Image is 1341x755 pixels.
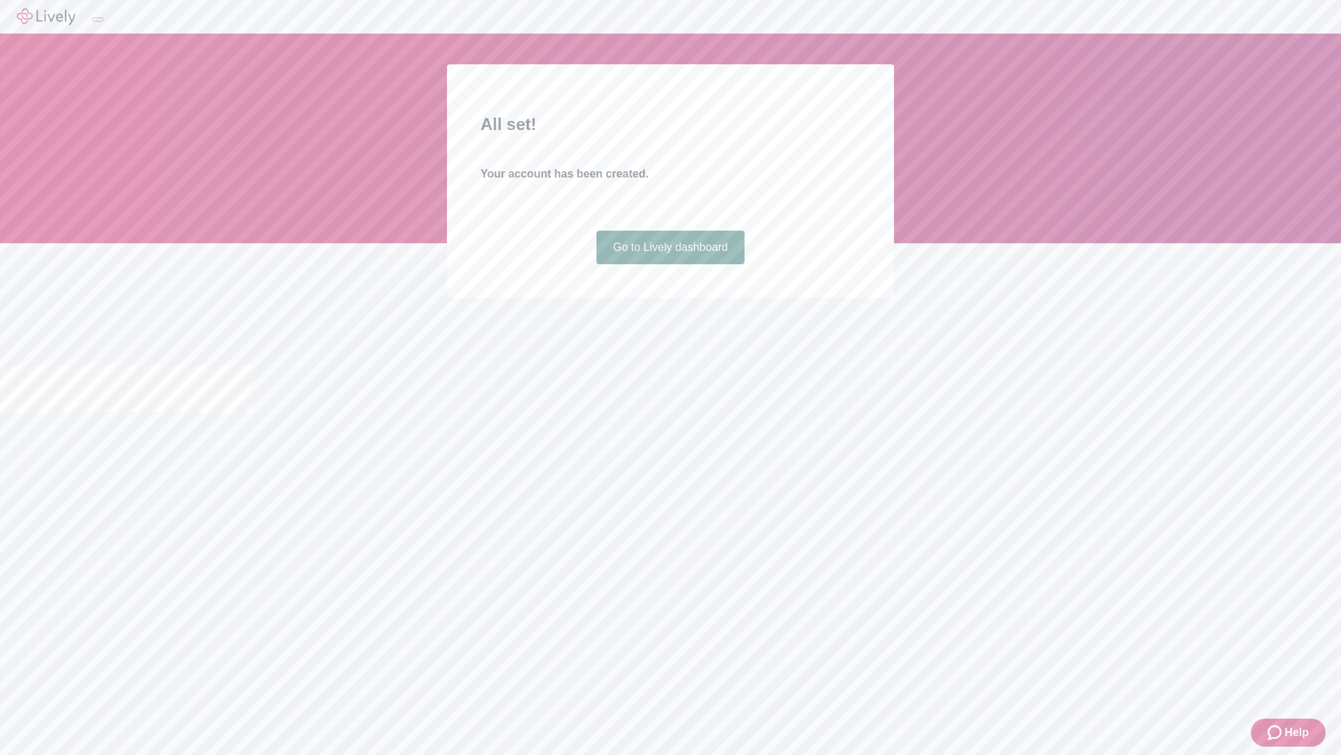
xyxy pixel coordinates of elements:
[481,166,860,182] h4: Your account has been created.
[1251,719,1326,747] button: Zendesk support iconHelp
[1268,724,1284,741] svg: Zendesk support icon
[1284,724,1309,741] span: Help
[17,8,75,25] img: Lively
[481,112,860,137] h2: All set!
[596,231,745,264] a: Go to Lively dashboard
[92,17,103,22] button: Log out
